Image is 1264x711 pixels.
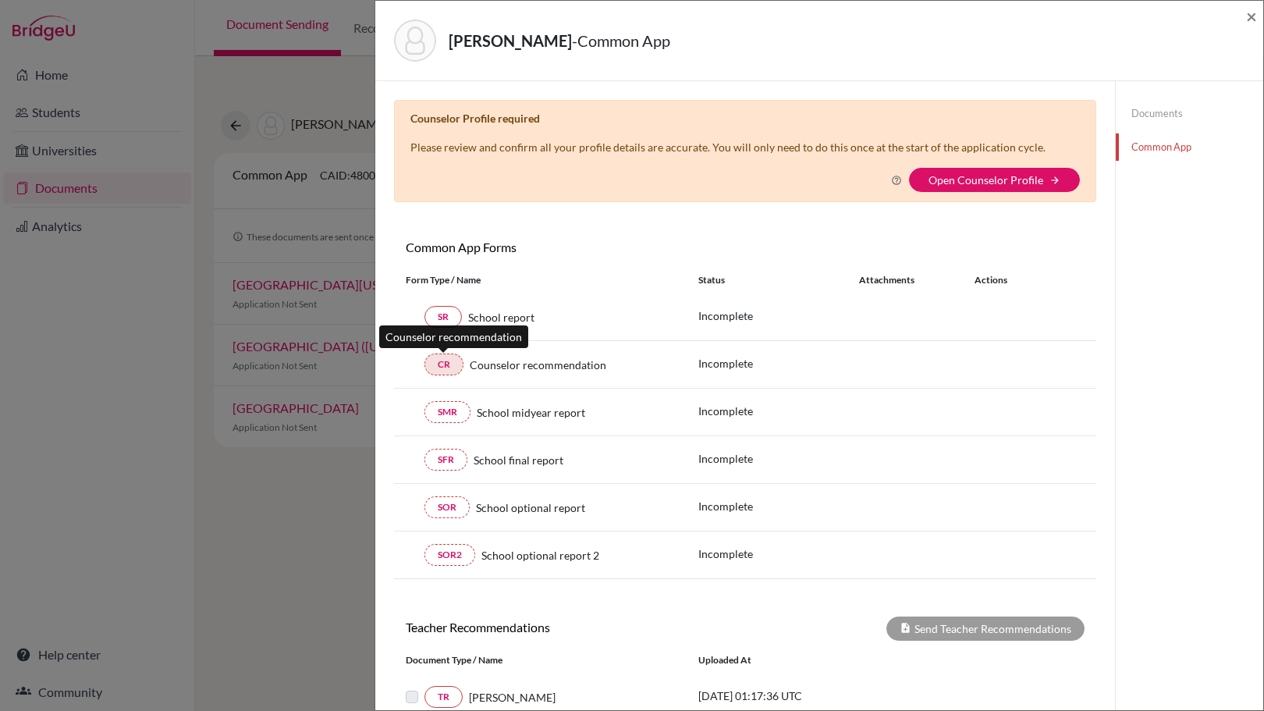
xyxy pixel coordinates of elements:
div: Uploaded at [687,653,921,667]
strong: [PERSON_NAME] [449,31,572,50]
a: SOR2 [424,544,475,566]
a: SOR [424,496,470,518]
span: School optional report 2 [481,547,599,563]
p: Incomplete [698,308,859,324]
span: School final report [474,452,563,468]
p: Incomplete [698,355,859,371]
h6: Common App Forms [394,240,745,254]
a: SFR [424,449,467,471]
a: Open Counselor Profile [928,173,1043,187]
a: CR [424,354,463,375]
span: - Common App [572,31,670,50]
span: [PERSON_NAME] [469,689,556,706]
button: Open Counselor Profilearrow_forward [909,168,1080,192]
a: TR [424,686,463,708]
div: Actions [956,273,1053,287]
div: Counselor recommendation [379,325,528,348]
span: School report [468,309,534,325]
i: arrow_forward [1049,175,1060,186]
h6: Teacher Recommendations [394,620,745,635]
p: Incomplete [698,450,859,467]
b: Counselor Profile required [410,112,540,125]
p: Incomplete [698,403,859,419]
div: Status [698,273,859,287]
button: Close [1246,7,1257,26]
a: Common App [1116,133,1263,161]
span: Counselor recommendation [470,357,606,373]
div: Document Type / Name [394,653,687,667]
span: School midyear report [477,404,585,421]
div: Attachments [859,273,956,287]
div: Form Type / Name [394,273,687,287]
span: School optional report [476,499,585,516]
div: Send Teacher Recommendations [886,617,1085,641]
a: SMR [424,401,470,423]
p: Incomplete [698,546,859,562]
p: [DATE] 01:17:36 UTC [698,688,909,704]
p: Please review and confirm all your profile details are accurate. You will only need to do this on... [410,139,1046,155]
a: Documents [1116,100,1263,127]
span: × [1246,5,1257,27]
a: SR [424,306,462,328]
p: Incomplete [698,498,859,514]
